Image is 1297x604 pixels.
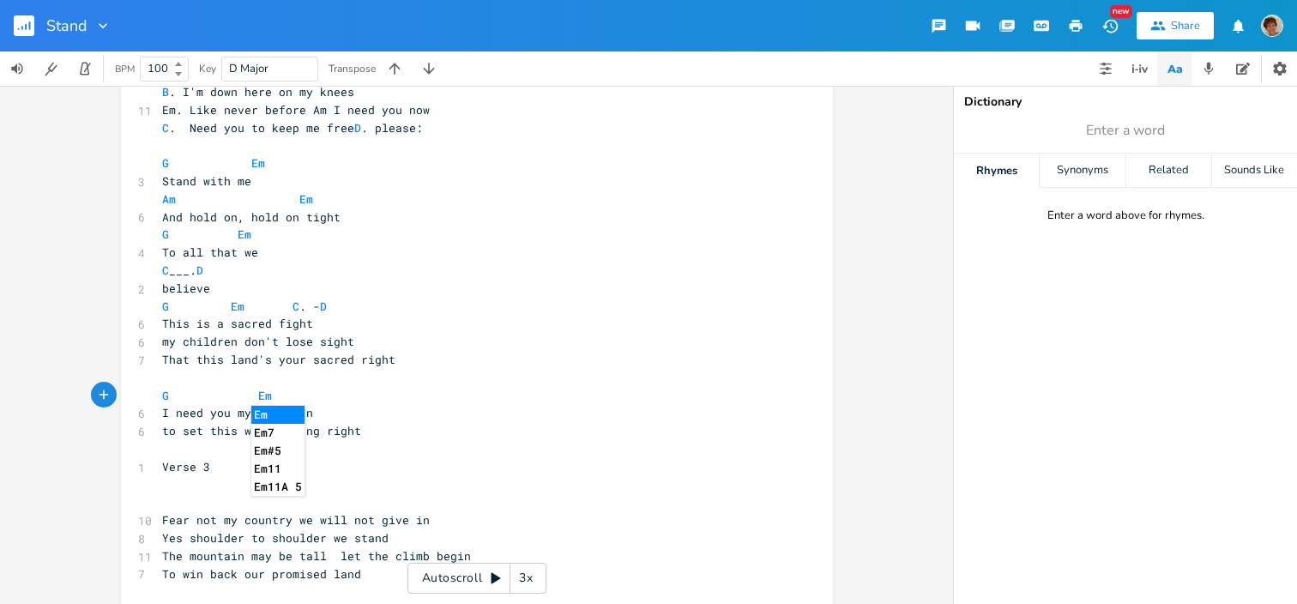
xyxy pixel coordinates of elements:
span: Em [238,226,251,242]
span: believe [162,281,210,296]
span: Enter a word [1086,121,1165,141]
span: D [354,120,361,136]
span: Stand with me [162,173,251,189]
span: . I'm down here on my knees [162,84,354,100]
span: Fear not my country we will not give in [162,512,430,528]
span: Em [231,299,244,314]
div: Related [1126,154,1211,188]
span: ___. [162,263,203,278]
span: C [162,263,169,278]
span: G [162,388,169,403]
li: Em7 [251,424,305,442]
div: Dictionary [964,96,1287,108]
span: I need you my children [162,405,313,420]
li: Em#5 [251,442,305,460]
span: Em [299,191,313,207]
span: Verse 3 [162,459,210,474]
span: D Major [229,61,268,76]
span: To all that we [162,245,258,260]
span: D [320,299,327,314]
img: scohenmusic [1261,15,1283,37]
button: New [1093,10,1127,41]
li: Em [251,406,305,424]
span: D [196,263,203,278]
div: Transpose [329,63,376,74]
span: Em [258,388,272,403]
span: C [162,120,169,136]
span: Stand [46,18,87,33]
div: BPM [115,64,135,74]
div: Share [1171,18,1200,33]
span: The mountain may be tall let the climb begin [162,548,471,564]
div: Rhymes [954,154,1039,188]
span: G [162,226,169,242]
span: Am [162,191,176,207]
li: Em11 [251,460,305,478]
span: B [162,84,169,100]
span: To win back our promised land [162,566,361,582]
button: Share [1137,12,1214,39]
div: New [1110,5,1132,18]
span: my children don't lose sight [162,334,354,349]
span: . - [162,299,327,314]
span: That this land's your sacred right [162,352,395,367]
div: Key [199,63,216,74]
span: Em [251,155,265,171]
div: Sounds Like [1212,154,1297,188]
span: This is a sacred fight [162,316,313,331]
span: to set this whole thing right [162,423,361,438]
span: . Need you to keep me free . please: [162,120,423,136]
div: 3x [510,563,541,594]
span: G [162,299,169,314]
span: G [162,155,169,171]
div: Enter a word above for rhymes. [1047,208,1204,223]
div: Autoscroll [407,563,546,594]
li: Em11A 5 [251,478,305,496]
span: And hold on, hold on tight [162,209,341,225]
div: Synonyms [1040,154,1125,188]
span: C [293,299,299,314]
span: Em. Like never before Am I need you now [162,102,430,118]
span: Yes shoulder to shoulder we stand [162,530,389,546]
